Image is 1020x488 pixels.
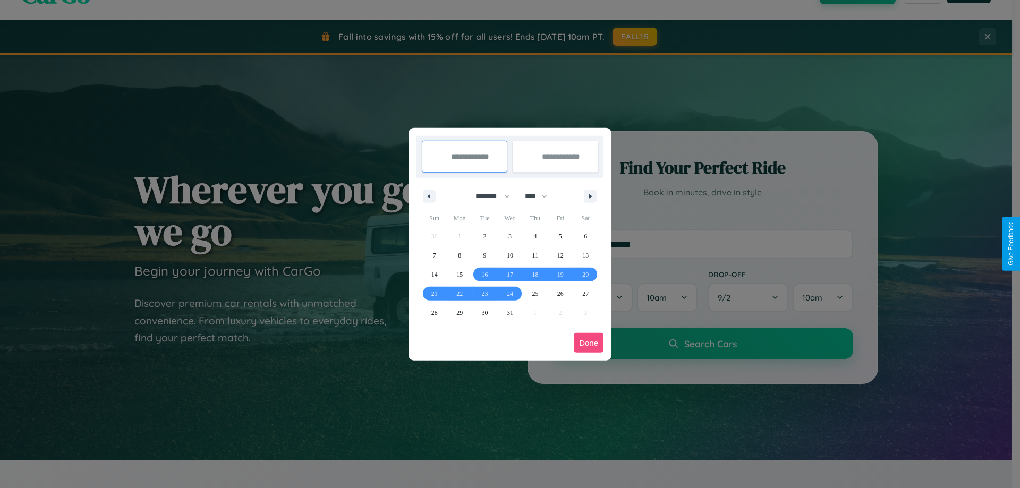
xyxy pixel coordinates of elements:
span: 18 [532,265,538,284]
button: 16 [472,265,497,284]
span: 25 [532,284,538,303]
button: 26 [548,284,573,303]
span: 17 [507,265,513,284]
span: 19 [557,265,564,284]
button: 5 [548,227,573,246]
span: 15 [456,265,463,284]
button: 30 [472,303,497,322]
span: 6 [584,227,587,246]
span: 7 [433,246,436,265]
div: Give Feedback [1007,222,1015,266]
span: 5 [559,227,562,246]
button: 4 [523,227,548,246]
span: 13 [582,246,589,265]
span: 2 [483,227,487,246]
button: 8 [447,246,472,265]
button: 10 [497,246,522,265]
span: 9 [483,246,487,265]
span: Sat [573,210,598,227]
span: 12 [557,246,564,265]
button: 18 [523,265,548,284]
button: 17 [497,265,522,284]
button: 23 [472,284,497,303]
button: 2 [472,227,497,246]
span: 20 [582,265,589,284]
span: 1 [458,227,461,246]
span: 16 [482,265,488,284]
button: 14 [422,265,447,284]
span: Tue [472,210,497,227]
button: 28 [422,303,447,322]
span: 21 [431,284,438,303]
span: 11 [532,246,539,265]
button: 22 [447,284,472,303]
button: 20 [573,265,598,284]
button: 11 [523,246,548,265]
span: Thu [523,210,548,227]
button: 12 [548,246,573,265]
span: 24 [507,284,513,303]
span: 26 [557,284,564,303]
span: 22 [456,284,463,303]
span: 4 [533,227,537,246]
button: 9 [472,246,497,265]
button: 3 [497,227,522,246]
button: 29 [447,303,472,322]
span: Mon [447,210,472,227]
span: Fri [548,210,573,227]
span: 30 [482,303,488,322]
button: 21 [422,284,447,303]
span: 8 [458,246,461,265]
button: 31 [497,303,522,322]
span: 27 [582,284,589,303]
button: 13 [573,246,598,265]
span: 23 [482,284,488,303]
button: 7 [422,246,447,265]
span: 31 [507,303,513,322]
button: 24 [497,284,522,303]
button: 15 [447,265,472,284]
span: 3 [508,227,512,246]
button: 1 [447,227,472,246]
span: 10 [507,246,513,265]
span: 29 [456,303,463,322]
button: 27 [573,284,598,303]
span: Sun [422,210,447,227]
span: 28 [431,303,438,322]
span: 14 [431,265,438,284]
span: Wed [497,210,522,227]
button: 19 [548,265,573,284]
button: 25 [523,284,548,303]
button: 6 [573,227,598,246]
button: Done [574,333,603,353]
